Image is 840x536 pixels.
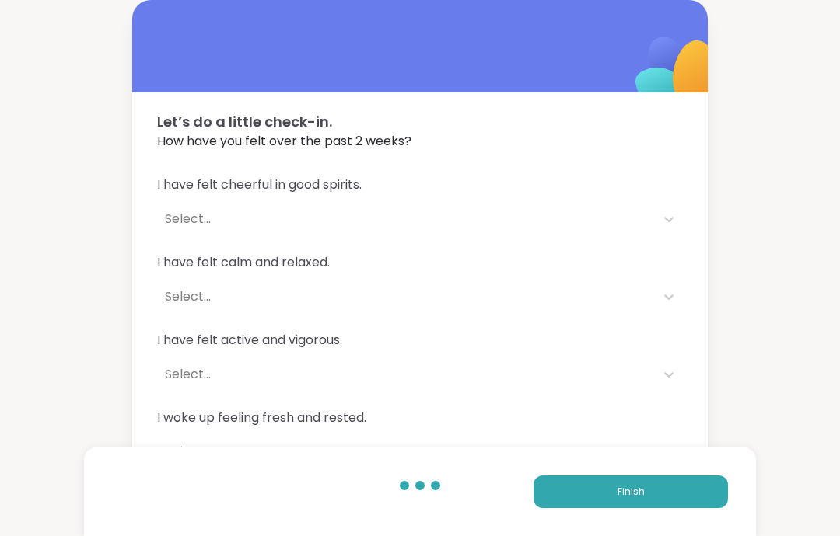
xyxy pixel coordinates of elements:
[157,111,683,132] span: Let’s do a little check-in.
[165,365,647,384] div: Select...
[157,331,683,350] span: I have felt active and vigorous.
[618,485,645,499] span: Finish
[157,132,683,151] span: How have you felt over the past 2 weeks?
[165,210,647,228] div: Select...
[157,409,683,427] span: I woke up feeling fresh and rested.
[534,475,728,508] button: Finish
[165,443,647,461] div: Select...
[157,253,683,272] span: I have felt calm and relaxed.
[165,287,647,306] div: Select...
[157,176,683,194] span: I have felt cheerful in good spirits.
